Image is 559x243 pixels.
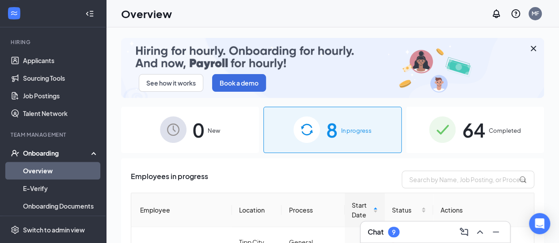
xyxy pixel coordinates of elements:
span: Completed [488,126,521,135]
a: E-Verify [23,179,99,197]
div: MF [532,10,539,17]
a: Sourcing Tools [23,69,99,87]
img: payroll-small.gif [121,38,544,98]
a: Job Postings [23,87,99,105]
svg: QuestionInfo [510,8,521,19]
th: Process [281,193,345,227]
button: Minimize [489,225,503,239]
span: Start Date [352,200,371,220]
span: 0 [193,115,204,145]
h3: Chat [368,227,384,237]
svg: ComposeMessage [459,227,469,237]
div: Team Management [11,131,97,138]
svg: Settings [11,225,19,234]
th: Status [385,193,434,227]
span: Employees in progress [131,171,208,188]
a: Applicants [23,52,99,69]
span: 8 [326,115,338,145]
svg: Notifications [491,8,502,19]
div: 9 [392,228,395,236]
div: Hiring [11,38,97,46]
th: Actions [433,193,534,227]
a: Talent Network [23,105,99,122]
svg: ChevronUp [475,227,485,237]
button: ChevronUp [473,225,487,239]
svg: Cross [528,43,539,54]
button: Book a demo [212,74,266,92]
a: Onboarding Documents [23,197,99,215]
button: See how it works [139,74,203,92]
input: Search by Name, Job Posting, or Process [402,171,534,188]
span: Status [392,205,420,215]
span: New [208,126,220,135]
svg: Collapse [85,9,94,18]
h1: Overview [121,6,172,21]
span: In progress [341,126,372,135]
div: Open Intercom Messenger [529,213,550,234]
th: Location [232,193,282,227]
span: 64 [462,115,485,145]
div: Onboarding [23,149,91,157]
a: Overview [23,162,99,179]
svg: UserCheck [11,149,19,157]
button: ComposeMessage [457,225,471,239]
svg: Minimize [491,227,501,237]
th: Employee [131,193,232,227]
svg: WorkstreamLogo [10,9,19,18]
a: Activity log [23,215,99,232]
div: Switch to admin view [23,225,85,234]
